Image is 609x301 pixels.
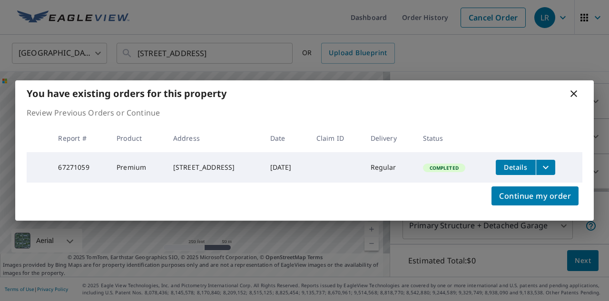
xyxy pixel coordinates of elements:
[50,124,109,152] th: Report #
[363,124,415,152] th: Delivery
[27,87,226,100] b: You have existing orders for this property
[309,124,363,152] th: Claim ID
[499,189,571,203] span: Continue my order
[363,152,415,183] td: Regular
[50,152,109,183] td: 67271059
[263,152,309,183] td: [DATE]
[424,165,464,171] span: Completed
[173,163,255,172] div: [STREET_ADDRESS]
[536,160,555,175] button: filesDropdownBtn-67271059
[501,163,530,172] span: Details
[166,124,263,152] th: Address
[27,107,582,118] p: Review Previous Orders or Continue
[496,160,536,175] button: detailsBtn-67271059
[109,124,166,152] th: Product
[263,124,309,152] th: Date
[491,186,579,205] button: Continue my order
[109,152,166,183] td: Premium
[415,124,488,152] th: Status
